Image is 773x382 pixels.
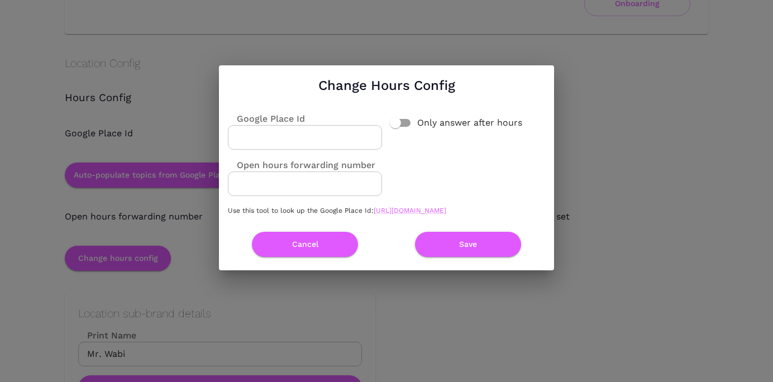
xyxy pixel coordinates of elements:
span: Only answer after hours [417,116,522,130]
a: [URL][DOMAIN_NAME] [374,207,446,214]
label: Google Place Id [228,112,305,125]
p: Use this tool to look up the Google Place Id: [228,205,545,216]
h1: Change Hours Config [318,74,455,97]
button: Cancel [252,232,358,257]
button: Save [415,232,521,257]
label: Open hours forwarding number [228,159,375,171]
